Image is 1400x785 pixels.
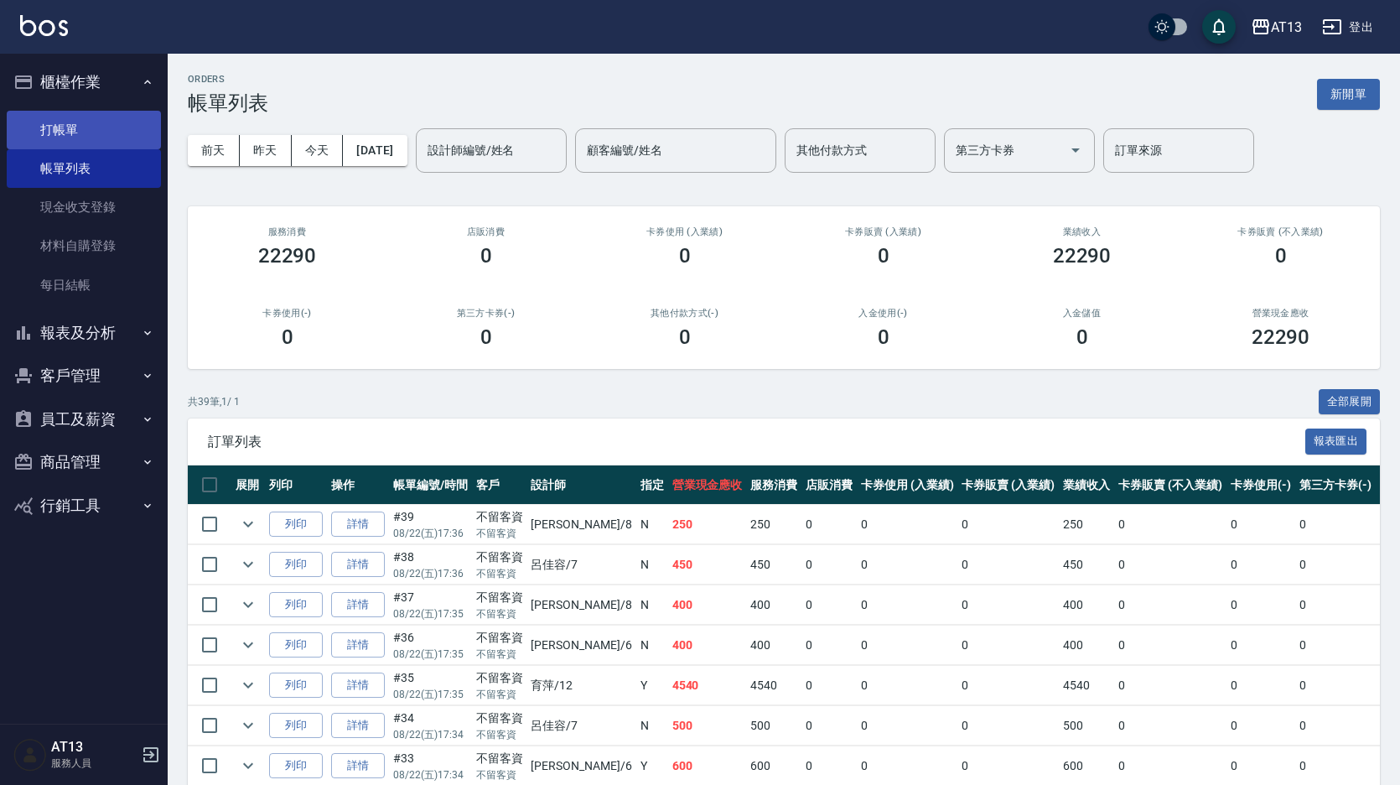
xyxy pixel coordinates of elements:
p: 08/22 (五) 17:36 [393,566,468,581]
button: AT13 [1244,10,1309,44]
p: 不留客資 [476,647,523,662]
button: save [1202,10,1236,44]
th: 營業現金應收 [668,465,747,505]
th: 操作 [327,465,389,505]
button: Open [1062,137,1089,164]
td: 0 [1295,706,1376,746]
img: Person [13,738,47,772]
p: 不留客資 [476,687,523,702]
h2: 其他付款方式(-) [605,308,764,319]
td: 400 [668,585,747,625]
td: N [636,545,668,585]
p: 08/22 (五) 17:34 [393,767,468,782]
h3: 22290 [258,244,317,268]
p: 08/22 (五) 17:34 [393,727,468,742]
button: expand row [236,673,261,698]
div: 不留客資 [476,508,523,526]
td: 0 [1226,585,1295,625]
td: 500 [746,706,801,746]
td: 400 [668,626,747,665]
td: 0 [1295,505,1376,544]
p: 08/22 (五) 17:35 [393,647,468,662]
h3: 0 [679,244,691,268]
a: 新開單 [1317,86,1380,101]
h2: 卡券使用 (入業績) [605,226,764,237]
button: 列印 [269,512,323,538]
h3: 0 [1275,244,1287,268]
td: 0 [1114,505,1226,544]
td: 0 [801,706,857,746]
td: 4540 [668,666,747,705]
button: 報表及分析 [7,311,161,355]
button: 登出 [1315,12,1380,43]
th: 設計師 [526,465,635,505]
h5: AT13 [51,739,137,756]
button: 員工及薪資 [7,398,161,441]
button: 列印 [269,632,323,658]
h2: 卡券販賣 (不入業績) [1201,226,1360,237]
p: 08/22 (五) 17:35 [393,687,468,702]
p: 不留客資 [476,767,523,782]
td: 0 [857,585,958,625]
th: 服務消費 [746,465,801,505]
a: 現金收支登錄 [7,188,161,226]
p: 不留客資 [476,526,523,541]
td: 400 [1059,585,1114,625]
a: 報表匯出 [1305,433,1367,449]
button: 列印 [269,753,323,779]
h2: 入金儲值 [1003,308,1161,319]
h3: 0 [679,325,691,349]
td: 250 [668,505,747,544]
button: 新開單 [1317,79,1380,110]
h3: 0 [480,244,492,268]
button: 客戶管理 [7,354,161,398]
button: 列印 [269,713,323,739]
td: [PERSON_NAME] /6 [526,626,635,665]
button: 前天 [188,135,240,166]
th: 店販消費 [801,465,857,505]
td: 0 [1226,666,1295,705]
button: expand row [236,512,261,537]
td: 0 [801,585,857,625]
a: 材料自購登錄 [7,226,161,265]
button: 今天 [292,135,344,166]
td: 0 [857,545,958,585]
td: 500 [668,706,747,746]
th: 業績收入 [1059,465,1114,505]
h2: 第三方卡券(-) [407,308,565,319]
div: 不留客資 [476,629,523,647]
button: expand row [236,552,261,577]
td: #34 [389,706,472,746]
button: 列印 [269,552,323,578]
td: 0 [801,666,857,705]
th: 指定 [636,465,668,505]
h2: 營業現金應收 [1201,308,1360,319]
td: 450 [1059,545,1114,585]
div: AT13 [1271,17,1302,38]
td: 0 [801,505,857,544]
h2: 卡券販賣 (入業績) [804,226,962,237]
td: 0 [801,626,857,665]
a: 詳情 [331,512,385,538]
button: 列印 [269,673,323,699]
td: 0 [957,666,1059,705]
div: 不留客資 [476,710,523,727]
p: 不留客資 [476,606,523,621]
a: 詳情 [331,592,385,618]
td: 250 [746,505,801,544]
h3: 0 [1076,325,1088,349]
button: 行銷工具 [7,484,161,528]
td: 400 [746,585,801,625]
td: 400 [746,626,801,665]
button: expand row [236,713,261,738]
a: 打帳單 [7,111,161,149]
button: 昨天 [240,135,292,166]
h3: 22290 [1252,325,1310,349]
th: 第三方卡券(-) [1295,465,1376,505]
td: [PERSON_NAME] /8 [526,505,635,544]
button: 商品管理 [7,440,161,484]
td: 0 [857,626,958,665]
td: 0 [1226,626,1295,665]
td: 0 [801,545,857,585]
td: 450 [746,545,801,585]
